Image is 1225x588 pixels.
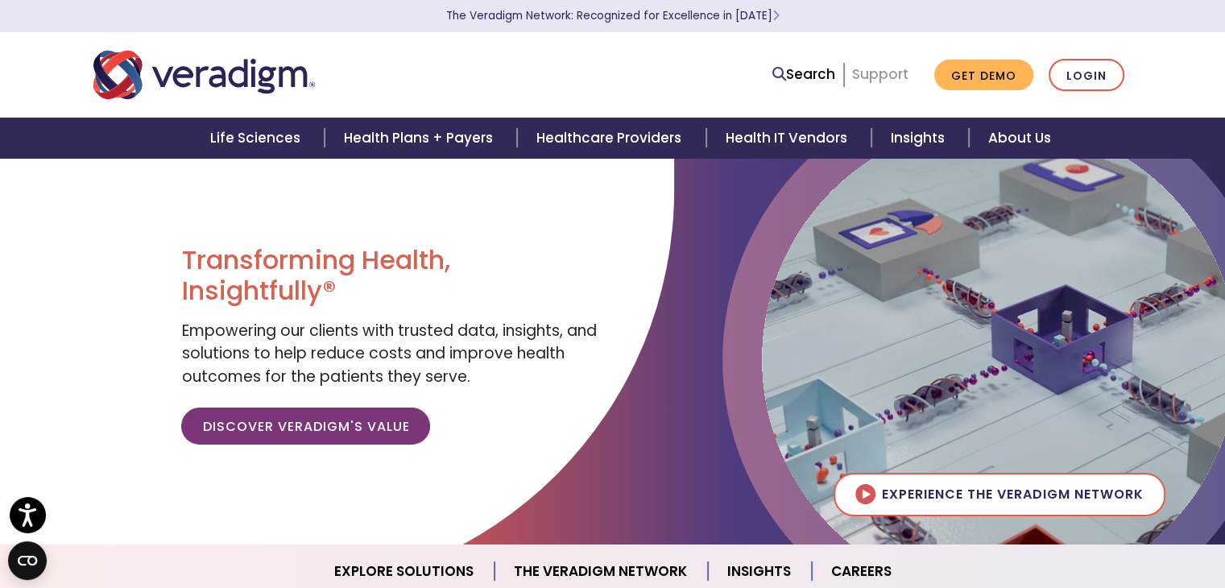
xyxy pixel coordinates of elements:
[181,408,430,445] a: Discover Veradigm's Value
[325,118,517,159] a: Health Plans + Payers
[934,60,1033,91] a: Get Demo
[969,118,1070,159] a: About Us
[181,245,600,307] h1: Transforming Health, Insightfully®
[852,64,908,84] a: Support
[446,8,780,23] a: The Veradigm Network: Recognized for Excellence in [DATE]Learn More
[1049,59,1124,92] a: Login
[871,118,969,159] a: Insights
[181,320,596,387] span: Empowering our clients with trusted data, insights, and solutions to help reduce costs and improv...
[8,541,47,580] button: Open CMP widget
[191,118,325,159] a: Life Sciences
[93,48,315,101] img: Veradigm logo
[772,8,780,23] span: Learn More
[517,118,706,159] a: Healthcare Providers
[772,64,835,85] a: Search
[706,118,871,159] a: Health IT Vendors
